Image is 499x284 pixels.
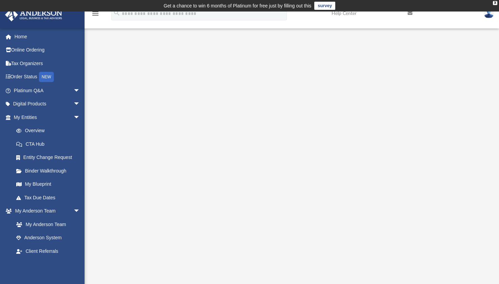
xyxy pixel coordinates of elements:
[484,8,494,18] img: User Pic
[5,204,87,218] a: My Anderson Teamarrow_drop_down
[5,43,90,57] a: Online Ordering
[9,124,90,138] a: Overview
[9,137,90,151] a: CTA Hub
[5,97,90,111] a: Digital Productsarrow_drop_down
[73,204,87,218] span: arrow_drop_down
[113,9,120,17] i: search
[3,8,64,21] img: Anderson Advisors Platinum Portal
[5,70,90,84] a: Order StatusNEW
[9,178,87,191] a: My Blueprint
[5,57,90,70] a: Tax Organizers
[39,72,54,82] div: NEW
[5,110,90,124] a: My Entitiesarrow_drop_down
[5,258,87,271] a: My Documentsarrow_drop_down
[493,1,497,5] div: close
[9,191,90,204] a: Tax Due Dates
[164,2,312,10] div: Get a chance to win 6 months of Platinum for free just by filling out this
[73,97,87,111] span: arrow_drop_down
[314,2,335,10] a: survey
[91,13,99,18] a: menu
[5,84,90,97] a: Platinum Q&Aarrow_drop_down
[9,151,90,164] a: Entity Change Request
[5,30,90,43] a: Home
[73,84,87,98] span: arrow_drop_down
[91,9,99,18] i: menu
[9,164,90,178] a: Binder Walkthrough
[73,258,87,272] span: arrow_drop_down
[9,244,87,258] a: Client Referrals
[9,231,87,245] a: Anderson System
[73,110,87,124] span: arrow_drop_down
[9,218,84,231] a: My Anderson Team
